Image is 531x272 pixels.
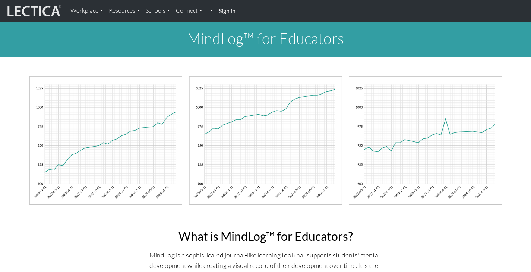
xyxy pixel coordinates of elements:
[149,229,382,243] h2: What is MindLog™ for Educators?
[143,3,173,19] a: Schools
[24,29,507,47] h1: MindLog™ for Educators
[219,7,236,14] strong: Sign in
[173,3,205,19] a: Connect
[6,4,61,18] img: lecticalive
[29,75,503,206] img: mindlog-chart-banner.png
[67,3,106,19] a: Workplace
[216,3,238,19] a: Sign in
[106,3,143,19] a: Resources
